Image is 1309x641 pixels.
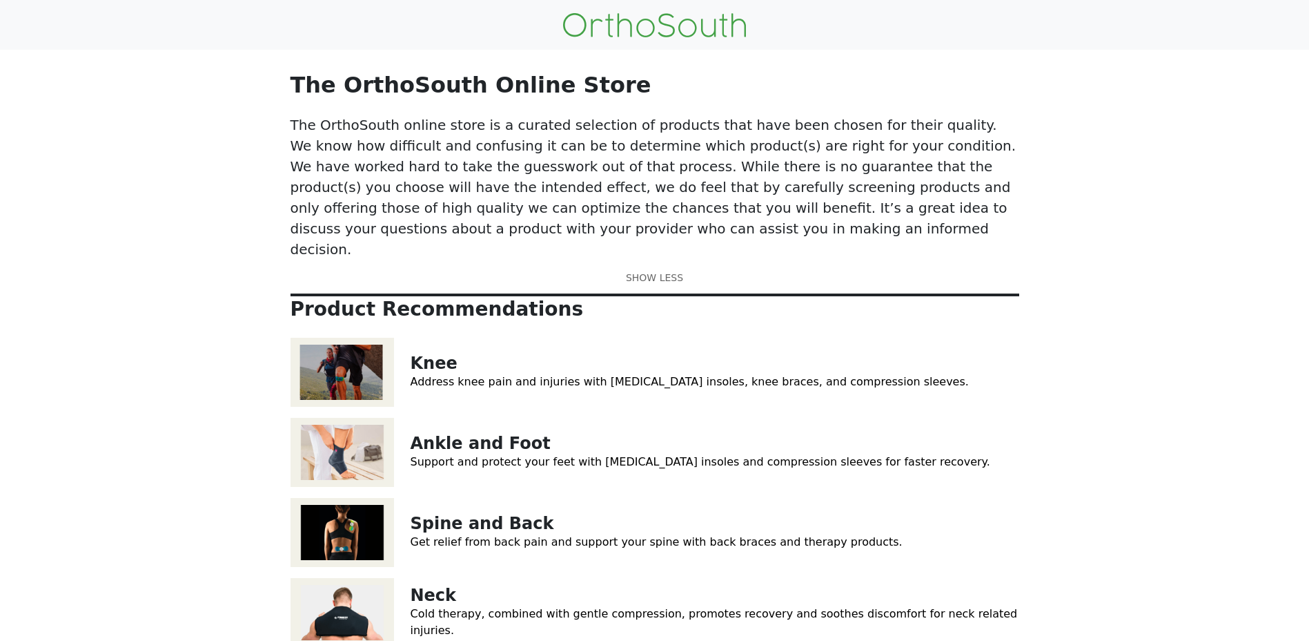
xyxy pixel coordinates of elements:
p: The OrthoSouth online store is a curated selection of products that have been chosen for their qu... [291,115,1019,260]
a: Get relief from back pain and support your spine with back braces and therapy products. [411,535,903,548]
a: Knee [411,354,457,373]
a: Cold therapy, combined with gentle compression, promotes recovery and soothes discomfort for neck... [411,607,1018,637]
p: Product Recommendations [291,298,1019,321]
a: Neck [411,586,457,605]
a: Ankle and Foot [411,434,551,453]
img: Ankle and Foot [291,418,394,487]
a: Spine and Back [411,514,554,533]
img: OrthoSouth [563,13,746,37]
p: The OrthoSouth Online Store [291,72,1019,98]
a: Address knee pain and injuries with [MEDICAL_DATA] insoles, knee braces, and compression sleeves. [411,375,969,388]
img: Spine and Back [291,498,394,567]
a: Support and protect your feet with [MEDICAL_DATA] insoles and compression sleeves for faster reco... [411,455,990,468]
img: Knee [291,338,394,407]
